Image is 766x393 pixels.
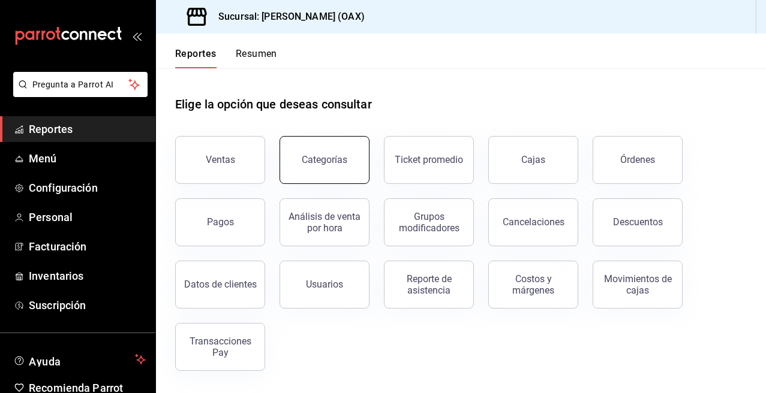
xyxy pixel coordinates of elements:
[280,261,370,309] button: Usuarios
[302,154,347,165] div: Categorías
[384,136,474,184] button: Ticket promedio
[287,211,362,234] div: Análisis de venta por hora
[175,261,265,309] button: Datos de clientes
[593,136,683,184] button: Órdenes
[392,273,466,296] div: Reporte de asistencia
[29,297,146,313] span: Suscripción
[8,87,148,99] a: Pregunta a Parrot AI
[488,261,578,309] button: Costos y márgenes
[613,216,663,228] div: Descuentos
[175,95,372,113] h1: Elige la opción que deseas consultar
[132,31,142,41] button: open_drawer_menu
[207,216,234,228] div: Pagos
[280,198,370,246] button: Análisis de venta por hora
[488,198,578,246] button: Cancelaciones
[29,268,146,284] span: Inventarios
[384,198,474,246] button: Grupos modificadores
[175,323,265,371] button: Transacciones Pay
[236,48,277,68] button: Resumen
[29,352,130,367] span: Ayuda
[29,121,146,137] span: Reportes
[29,150,146,167] span: Menú
[175,136,265,184] button: Ventas
[13,72,148,97] button: Pregunta a Parrot AI
[503,216,564,228] div: Cancelaciones
[384,261,474,309] button: Reporte de asistencia
[29,209,146,225] span: Personal
[620,154,655,165] div: Órdenes
[496,273,570,296] div: Costos y márgenes
[280,136,370,184] button: Categorías
[395,154,463,165] div: Ticket promedio
[175,198,265,246] button: Pagos
[209,10,365,24] h3: Sucursal: [PERSON_NAME] (OAX)
[392,211,466,234] div: Grupos modificadores
[488,136,578,184] button: Cajas
[600,273,675,296] div: Movimientos de cajas
[206,154,235,165] div: Ventas
[593,198,683,246] button: Descuentos
[306,279,343,290] div: Usuarios
[184,279,257,290] div: Datos de clientes
[521,154,545,165] div: Cajas
[175,48,277,68] div: navigation tabs
[183,335,257,358] div: Transacciones Pay
[32,78,129,91] span: Pregunta a Parrot AI
[593,261,683,309] button: Movimientos de cajas
[29,180,146,196] span: Configuración
[175,48,217,68] button: Reportes
[29,238,146,255] span: Facturación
